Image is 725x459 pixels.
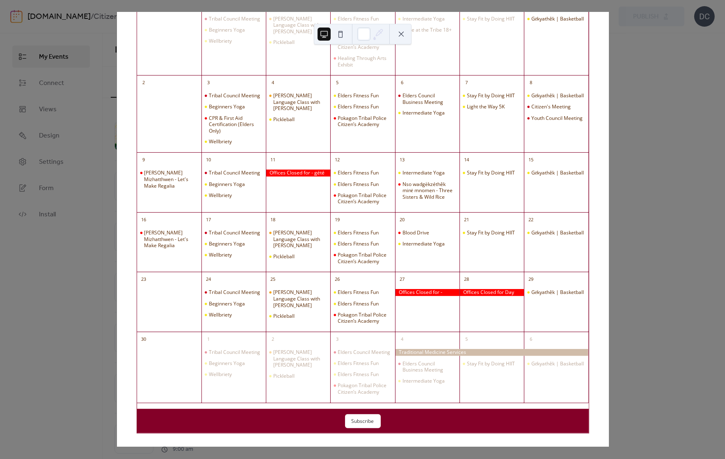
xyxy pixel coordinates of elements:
div: [PERSON_NAME] Language Class with [PERSON_NAME] [273,16,327,35]
div: 12 [333,155,342,164]
div: Tribal Council Meeting [209,229,260,236]
div: 5 [333,78,342,87]
div: Tribal Council Meeting [201,349,266,356]
div: Pokagon Tribal Police Citizen’s Academy [338,382,391,395]
div: Elders Fitness Fun [338,301,379,307]
div: Stay Fit by Doing HIIT [460,170,524,176]
div: Gėkyathêk | Basketball [531,170,584,176]
div: Wellbriety [201,252,266,258]
div: Beginners Yoga [209,301,245,307]
div: Elders Fitness Fun [338,289,379,296]
div: Gėkyathêk | Basketball [524,289,588,296]
div: 29 [526,275,535,284]
div: Beginners Yoga [209,103,245,110]
div: Beginners Yoga [201,360,266,367]
div: Pickleball [273,253,295,260]
div: 24 [204,275,213,284]
div: Stay Fit by Doing HIIT [467,170,515,176]
div: Elders Fitness Fun [330,241,395,247]
div: Elders Fitness Fun [338,371,379,378]
div: Light the Way 5K [460,103,524,110]
div: Pickleball [266,39,330,46]
div: 3 [333,335,342,344]
div: Elders Fitness Fun [338,92,379,99]
div: [PERSON_NAME] Mizhatthwen - Let's Make Regalia [144,170,198,189]
div: Bodwéwadmimwen Potawatomi Language Class with Kevin Daugherty [266,92,330,112]
div: Tribal Council Meeting [201,229,266,236]
div: Pickleball [266,313,330,319]
div: 6 [526,335,535,344]
div: Pickleball [273,313,295,319]
div: Wellbriety [209,312,232,318]
div: Gėkyathêk | Basketball [524,360,588,367]
div: [PERSON_NAME] Language Class with [PERSON_NAME] [273,92,327,112]
div: [PERSON_NAME] Language Class with [PERSON_NAME] [273,289,327,308]
div: Offices Closed for Day after Thanksgiving [460,289,524,296]
div: Stay Fit by Doing HIIT [460,360,524,367]
div: Beginners Yoga [201,241,266,247]
div: 7 [462,78,471,87]
div: 13 [398,155,407,164]
div: Stay Fit by Doing HIIT [467,360,515,367]
div: Pokagon Tribal Police Citizen’s Academy [338,252,391,264]
div: 3 [204,78,213,87]
div: Nso wadgëkzéthêk minė mnomen - Three Sisters & Wild Rice [395,181,460,200]
div: Elders Fitness Fun [330,181,395,188]
div: Pickleball [266,253,330,260]
div: Gėkyathêk | Basketball [531,289,584,296]
div: Elders Council Business Meeting [395,92,460,105]
div: Citizen's Meeting [531,103,571,110]
div: Beginners Yoga [209,241,245,247]
div: Pickleball [266,373,330,379]
div: Kë Wzketomen Mizhatthwen - Let's Make Regalia [137,229,201,249]
div: 25 [268,275,277,284]
div: Beginners Yoga [201,103,266,110]
div: 15 [526,155,535,164]
div: Pokagon Tribal Police Citizen’s Academy [330,382,395,395]
div: 21 [462,215,471,224]
div: Wellbriety [209,138,232,145]
div: Intermediate Yoga [403,378,445,384]
div: 23 [140,275,149,284]
div: Intermediate Yoga [395,110,460,116]
div: 14 [462,155,471,164]
div: Elders Fitness Fun [338,170,379,176]
div: Elders Fitness Fun [330,92,395,99]
div: Wellbriety [201,38,266,44]
div: Elders Fitness Fun [338,181,379,188]
div: Pickleball [273,116,295,123]
div: Gėkyathêk | Basketball [524,92,588,99]
div: Elders Fitness Fun [330,371,395,378]
div: Blood Drive [403,229,429,236]
div: Intermediate Yoga [395,378,460,384]
div: Intermediate Yoga [403,110,445,116]
div: Pokagon Tribal Police Citizen’s Academy [330,252,395,264]
div: CPR & First Aid Certification (Elders Only) [209,115,263,134]
div: Healing Through Arts Exhibit [330,55,395,68]
div: Pickleball [266,116,330,123]
div: Beginners Yoga [209,360,245,367]
div: Traditional Medicine Services [395,349,589,356]
div: Elders Council Business Meeting [395,360,460,373]
div: Elders Fitness Fun [330,301,395,307]
div: Elders Fitness Fun [330,360,395,367]
div: 30 [140,335,149,344]
div: CPR & First Aid Certification (Elders Only) [201,115,266,134]
div: Gėkyathêk | Basketball [531,229,584,236]
div: 22 [526,215,535,224]
div: Light the Way 5K [467,103,505,110]
div: 9 [140,155,149,164]
div: 5 [462,335,471,344]
div: 27 [398,275,407,284]
div: Pokagon Tribal Police Citizen’s Academy [330,115,395,128]
div: Wellbriety [209,252,232,258]
div: Bodwéwadmimwen Potawatomi Language Class with Kevin Daugherty [266,349,330,368]
div: Tribal Council Meeting [201,170,266,176]
div: Offices Closed for - mawtheshno gizhêk – Thanksgiving Day [395,289,460,296]
div: Gėkyathêk | Basketball [524,229,588,236]
div: Tribal Council Meeting [209,289,260,296]
div: Kë Wzketomen Mizhatthwen - Let's Make Regalia [137,170,201,189]
div: Nso wadgëkzéthêk minė mnomen - Three Sisters & Wild Rice [403,181,456,200]
div: Intermediate Yoga [403,241,445,247]
div: Elders Council Business Meeting [403,360,456,373]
